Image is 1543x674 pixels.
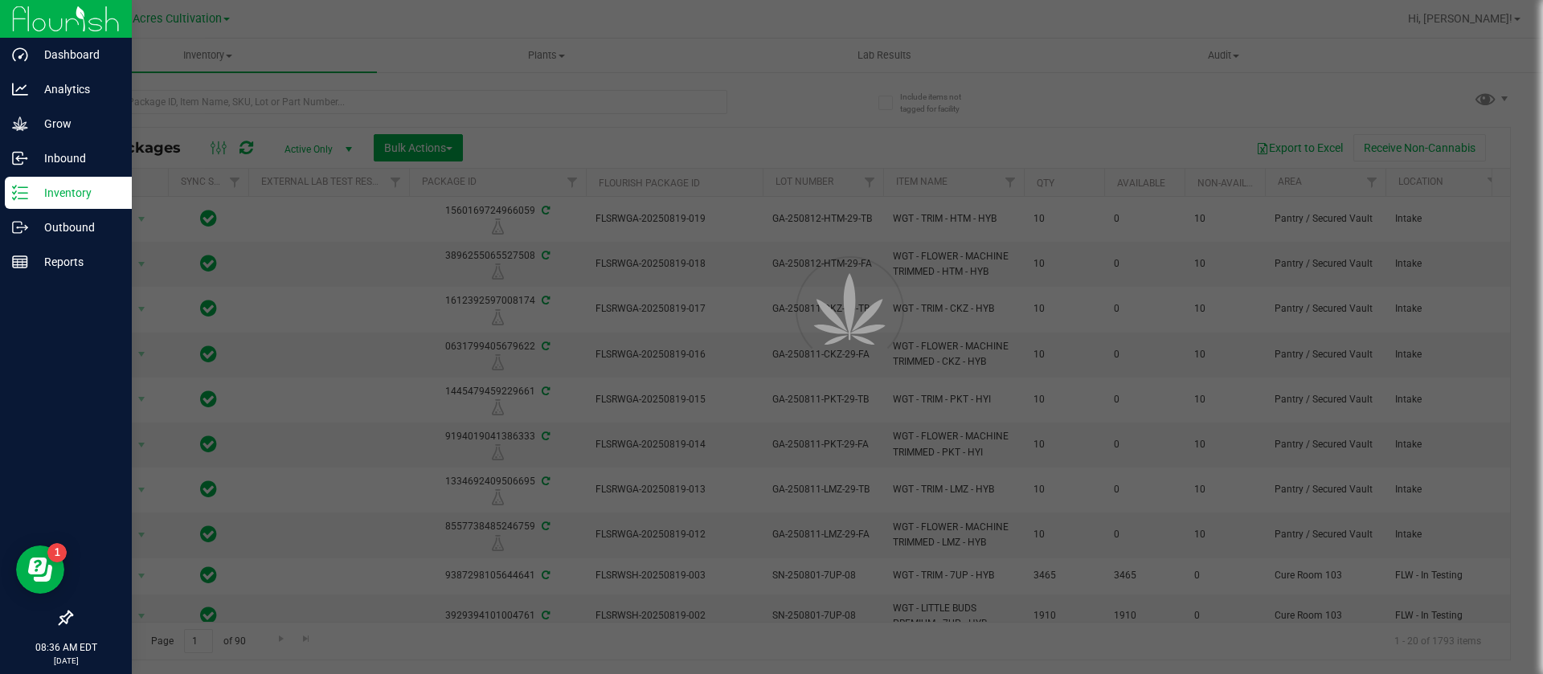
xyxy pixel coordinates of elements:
p: [DATE] [7,655,125,667]
p: Analytics [28,80,125,99]
p: 08:36 AM EDT [7,640,125,655]
iframe: Resource center [16,545,64,594]
p: Outbound [28,218,125,237]
p: Reports [28,252,125,272]
inline-svg: Reports [12,254,28,270]
inline-svg: Dashboard [12,47,28,63]
p: Inventory [28,183,125,202]
iframe: Resource center unread badge [47,543,67,562]
inline-svg: Inbound [12,150,28,166]
p: Inbound [28,149,125,168]
p: Grow [28,114,125,133]
inline-svg: Analytics [12,81,28,97]
p: Dashboard [28,45,125,64]
inline-svg: Grow [12,116,28,132]
inline-svg: Inventory [12,185,28,201]
inline-svg: Outbound [12,219,28,235]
